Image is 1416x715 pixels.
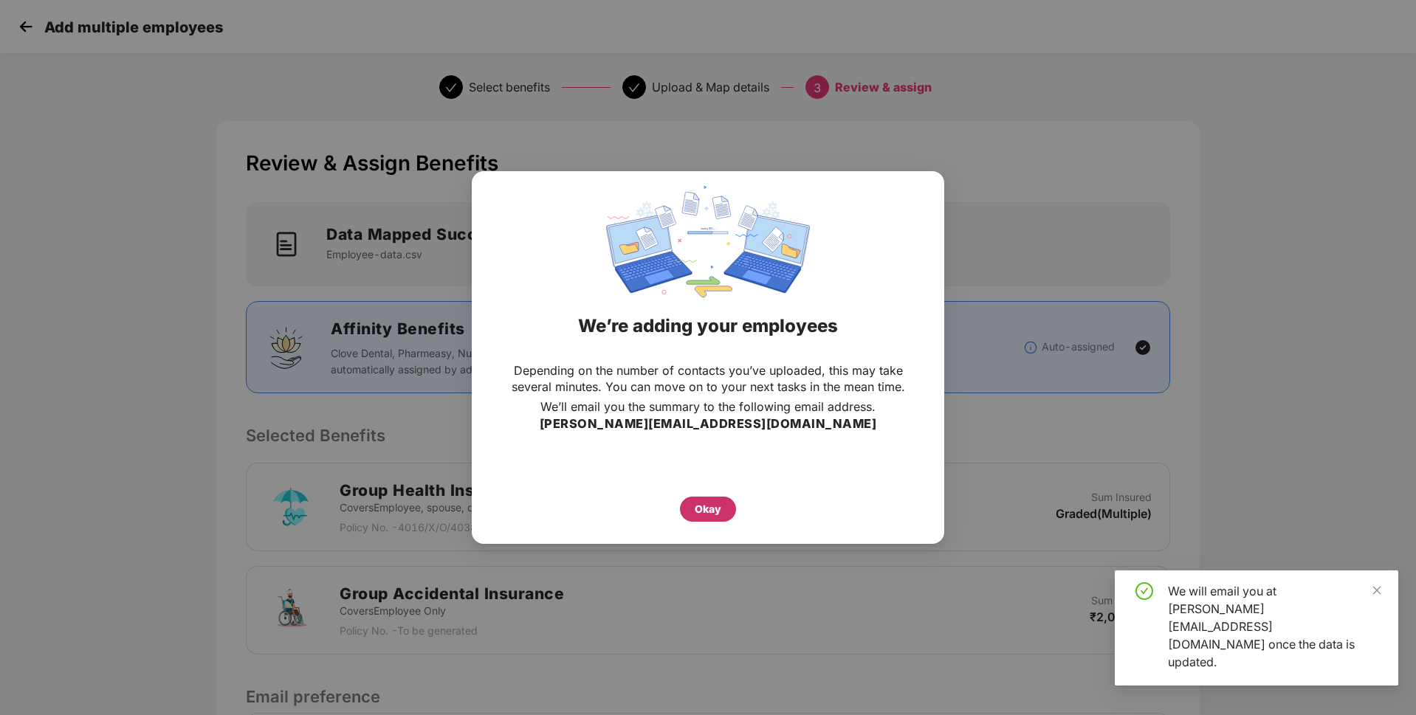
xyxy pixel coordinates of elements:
[1372,585,1382,595] span: close
[540,398,876,415] p: We’ll email you the summary to the following email address.
[540,415,877,434] h3: [PERSON_NAME][EMAIL_ADDRESS][DOMAIN_NAME]
[490,297,926,355] div: We’re adding your employees
[1168,582,1381,671] div: We will email you at [PERSON_NAME][EMAIL_ADDRESS][DOMAIN_NAME] once the data is updated.
[501,362,915,395] p: Depending on the number of contacts you’ve uploaded, this may take several minutes. You can move ...
[695,501,721,517] div: Okay
[606,186,810,297] img: svg+xml;base64,PHN2ZyBpZD0iRGF0YV9zeW5jaW5nIiB4bWxucz0iaHR0cDovL3d3dy53My5vcmcvMjAwMC9zdmciIHdpZH...
[1135,582,1153,600] span: check-circle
